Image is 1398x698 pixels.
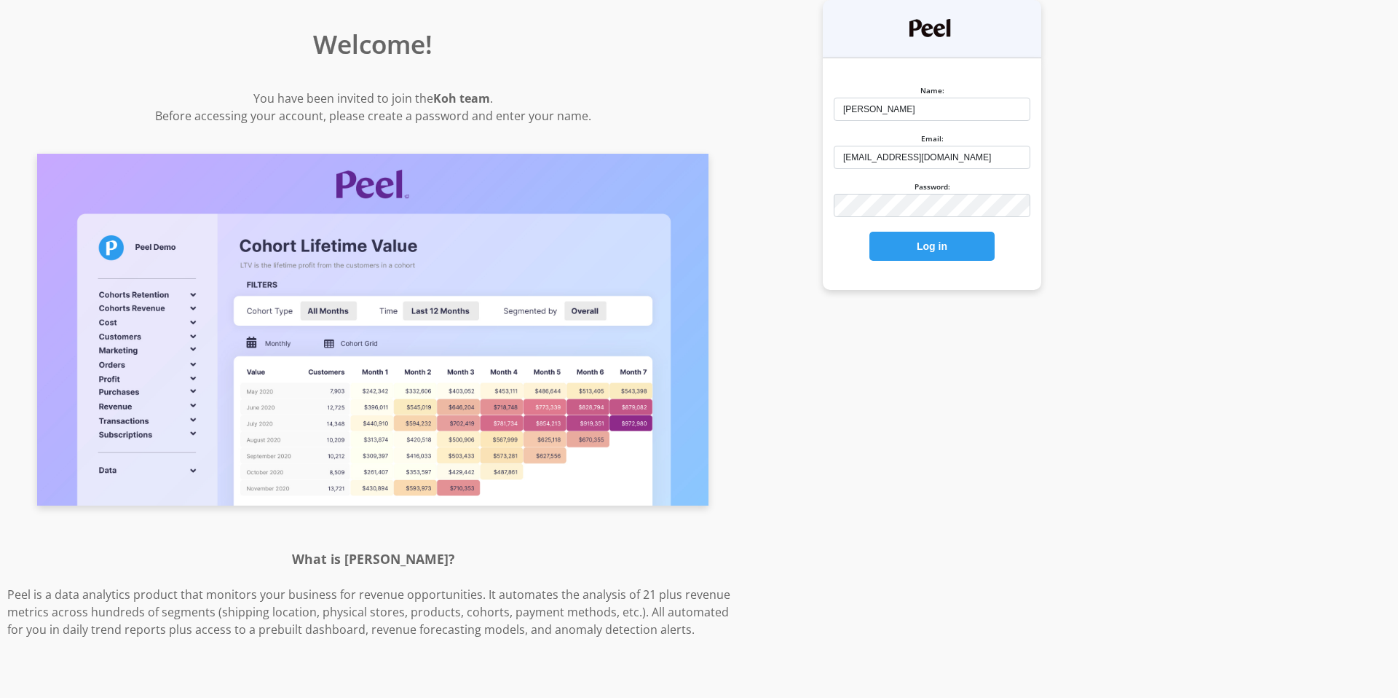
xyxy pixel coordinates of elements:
[920,85,944,95] label: Name:
[909,19,955,37] img: Peel
[433,90,490,106] strong: Koh team
[915,181,950,192] label: Password:
[7,586,738,638] p: Peel is a data analytics product that monitors your business for revenue opportunities. It automa...
[869,232,995,261] button: Log in
[921,133,944,144] label: Email:
[37,154,708,506] img: Screenshot of Peel
[834,98,1030,121] input: Michael Bluth
[7,90,738,125] p: You have been invited to join the . Before accessing your account, please create a password and e...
